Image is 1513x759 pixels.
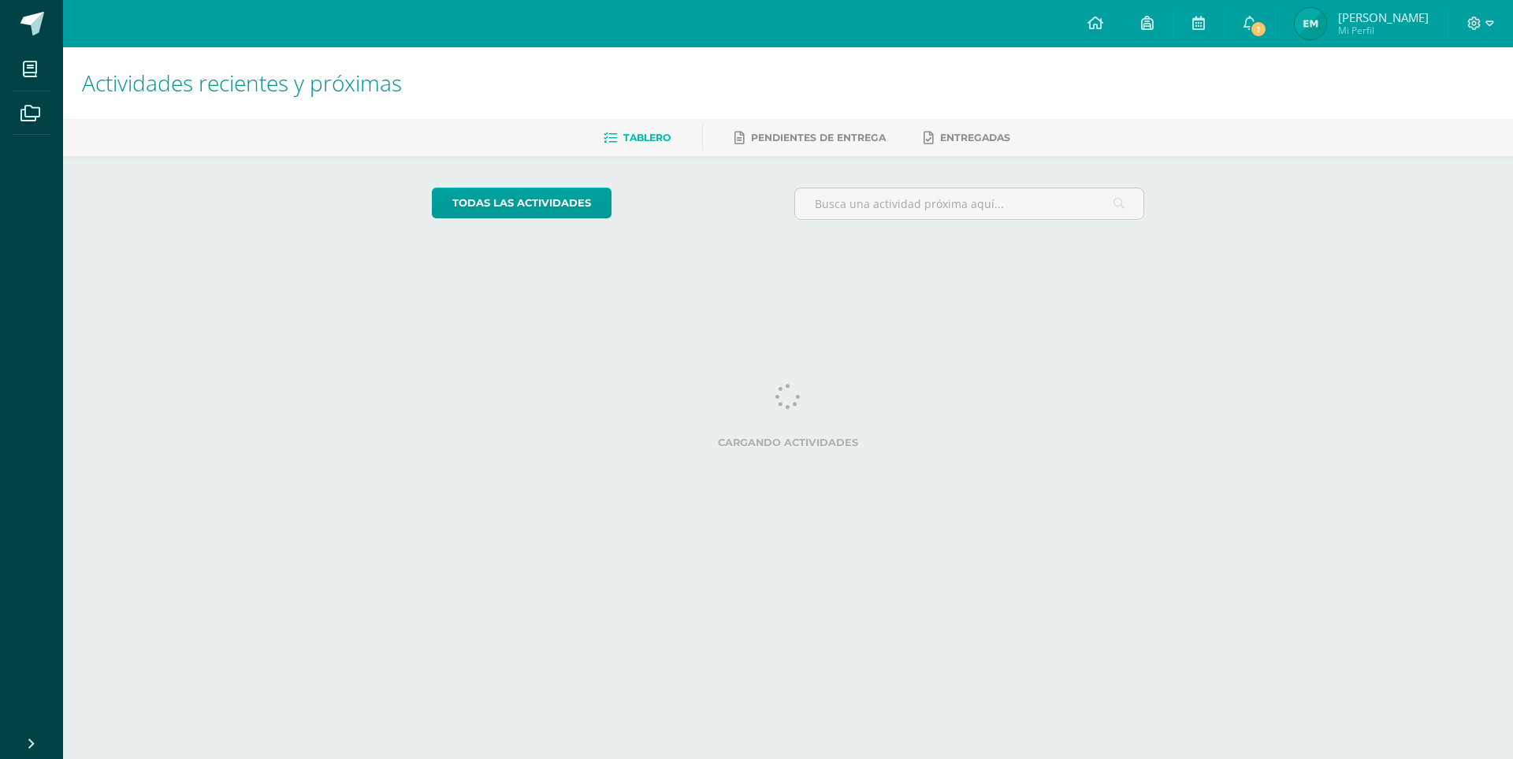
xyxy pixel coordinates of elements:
a: Tablero [604,125,671,151]
span: Entregadas [940,132,1010,143]
span: Tablero [623,132,671,143]
label: Cargando actividades [432,437,1145,448]
span: Actividades recientes y próximas [82,68,402,98]
span: Mi Perfil [1338,24,1429,37]
a: Entregadas [924,125,1010,151]
a: Pendientes de entrega [734,125,886,151]
img: 8c14a80406261e4038450a0cddff8716.png [1295,8,1326,39]
a: todas las Actividades [432,188,612,218]
span: 1 [1250,20,1267,38]
input: Busca una actividad próxima aquí... [795,188,1144,219]
span: [PERSON_NAME] [1338,9,1429,25]
span: Pendientes de entrega [751,132,886,143]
